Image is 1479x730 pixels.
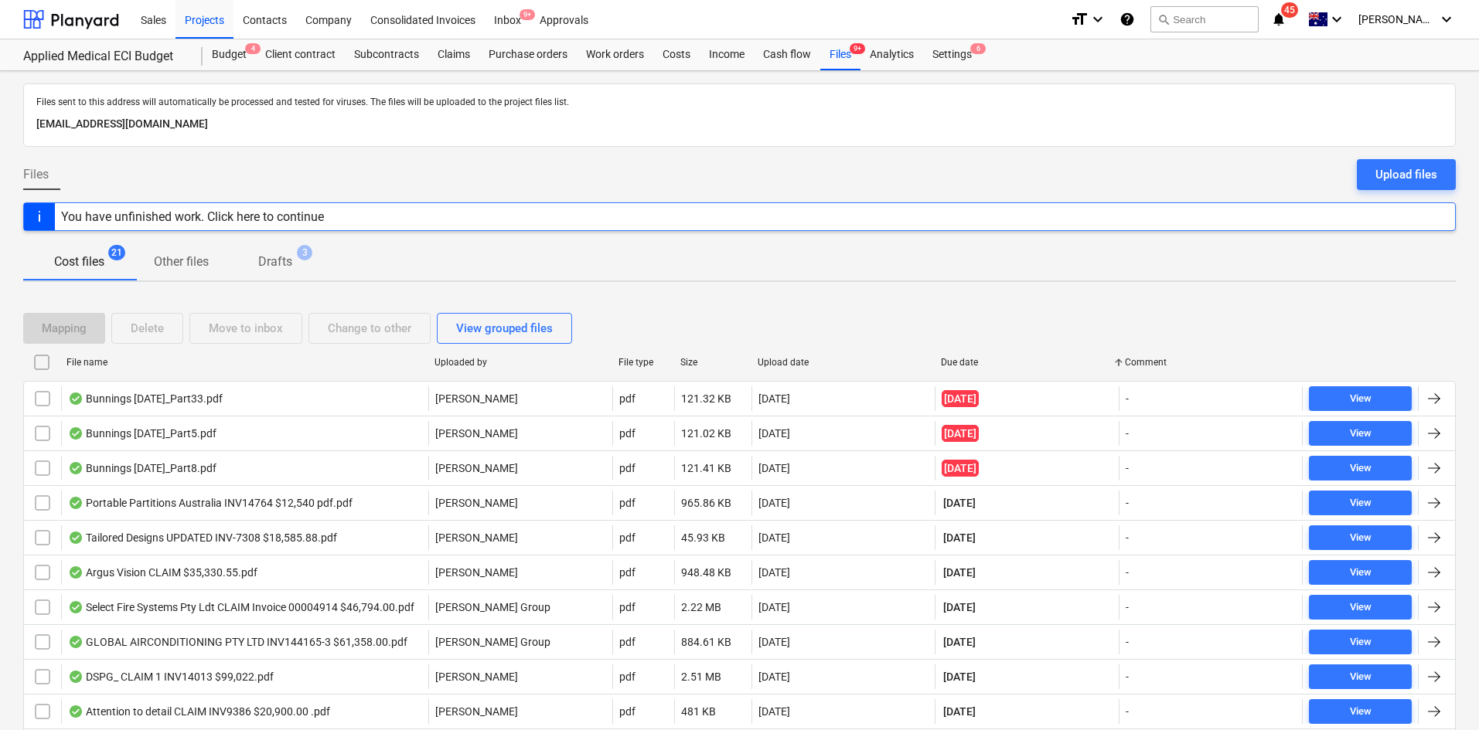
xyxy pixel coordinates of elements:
[942,390,979,407] span: [DATE]
[758,601,790,613] div: [DATE]
[1070,10,1089,29] i: format_size
[1271,10,1286,29] i: notifications
[681,462,731,474] div: 121.41 KB
[758,392,790,405] div: [DATE]
[68,427,216,440] div: Bunnings [DATE]_Part5.pdf
[435,426,518,441] p: [PERSON_NAME]
[68,497,83,509] div: OCR finished
[758,531,790,544] div: [DATE]
[36,97,1443,109] p: Files sent to this address will automatically be processed and tested for viruses. The files will...
[68,566,257,579] div: Argus Vision CLAIM $35,330.55.pdf
[758,636,790,648] div: [DATE]
[850,43,865,54] span: 9+
[1402,656,1479,730] iframe: Chat Widget
[681,497,731,509] div: 965.86 KB
[681,601,721,613] div: 2.22 MB
[435,565,518,580] p: [PERSON_NAME]
[23,49,184,65] div: Applied Medical ECI Budget
[434,357,606,368] div: Uploaded by
[860,39,923,70] div: Analytics
[1309,560,1412,585] button: View
[1309,386,1412,411] button: View
[428,39,479,70] a: Claims
[68,636,83,648] div: OCR finished
[1126,601,1129,613] div: -
[154,253,209,271] p: Other files
[619,462,636,474] div: pdf
[619,671,636,683] div: pdf
[456,318,553,338] div: View grouped files
[1350,564,1372,582] div: View
[245,43,261,54] span: 4
[1126,671,1129,683] div: -
[758,357,929,368] div: Upload date
[1126,531,1129,544] div: -
[1350,599,1372,616] div: View
[23,165,49,184] span: Files
[700,39,754,70] a: Income
[68,636,407,648] div: GLOBAL AIRCONDITIONING PTY LTD INV144165-3 $61,358.00.pdf
[1309,630,1412,654] button: View
[942,704,977,719] span: [DATE]
[435,669,518,684] p: [PERSON_NAME]
[681,427,731,440] div: 121.02 KB
[203,39,256,70] a: Budget4
[437,313,572,344] button: View grouped files
[68,671,83,683] div: OCR finished
[1350,460,1372,477] div: View
[942,634,977,650] span: [DATE]
[681,705,716,718] div: 481 KB
[681,636,731,648] div: 884.61 KB
[942,669,977,684] span: [DATE]
[435,634,550,650] p: [PERSON_NAME] Group
[941,357,1113,368] div: Due date
[68,705,330,718] div: Attention to detail CLAIM INV9386 $20,900.00 .pdf
[68,531,83,544] div: OCR finished
[1350,529,1372,547] div: View
[435,391,518,406] p: [PERSON_NAME]
[68,462,83,474] div: OCR finished
[942,599,977,615] span: [DATE]
[681,566,731,579] div: 948.48 KB
[66,357,422,368] div: File name
[345,39,428,70] a: Subcontracts
[1437,10,1456,29] i: keyboard_arrow_down
[681,671,721,683] div: 2.51 MB
[68,705,83,718] div: OCR finished
[681,531,725,544] div: 45.93 KB
[653,39,700,70] a: Costs
[758,497,790,509] div: [DATE]
[1089,10,1107,29] i: keyboard_arrow_down
[619,497,636,509] div: pdf
[1309,491,1412,515] button: View
[1309,456,1412,480] button: View
[1357,159,1456,190] button: Upload files
[1375,165,1437,185] div: Upload files
[1309,595,1412,620] button: View
[435,704,518,719] p: [PERSON_NAME]
[1126,636,1129,648] div: -
[479,39,577,70] div: Purchase orders
[256,39,345,70] a: Client contract
[1358,13,1436,25] span: [PERSON_NAME]
[68,566,83,579] div: OCR finished
[68,601,414,613] div: Select Fire Systems Pty Ldt CLAIM Invoice 00004914 $46,794.00.pdf
[297,245,312,260] span: 3
[1126,497,1129,509] div: -
[758,705,790,718] div: [DATE]
[435,460,518,476] p: [PERSON_NAME]
[54,253,104,271] p: Cost files
[681,392,731,405] div: 121.32 KB
[1350,668,1372,686] div: View
[577,39,653,70] a: Work orders
[435,599,550,615] p: [PERSON_NAME] Group
[758,566,790,579] div: [DATE]
[619,566,636,579] div: pdf
[68,392,83,405] div: OCR finished
[1281,2,1298,18] span: 45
